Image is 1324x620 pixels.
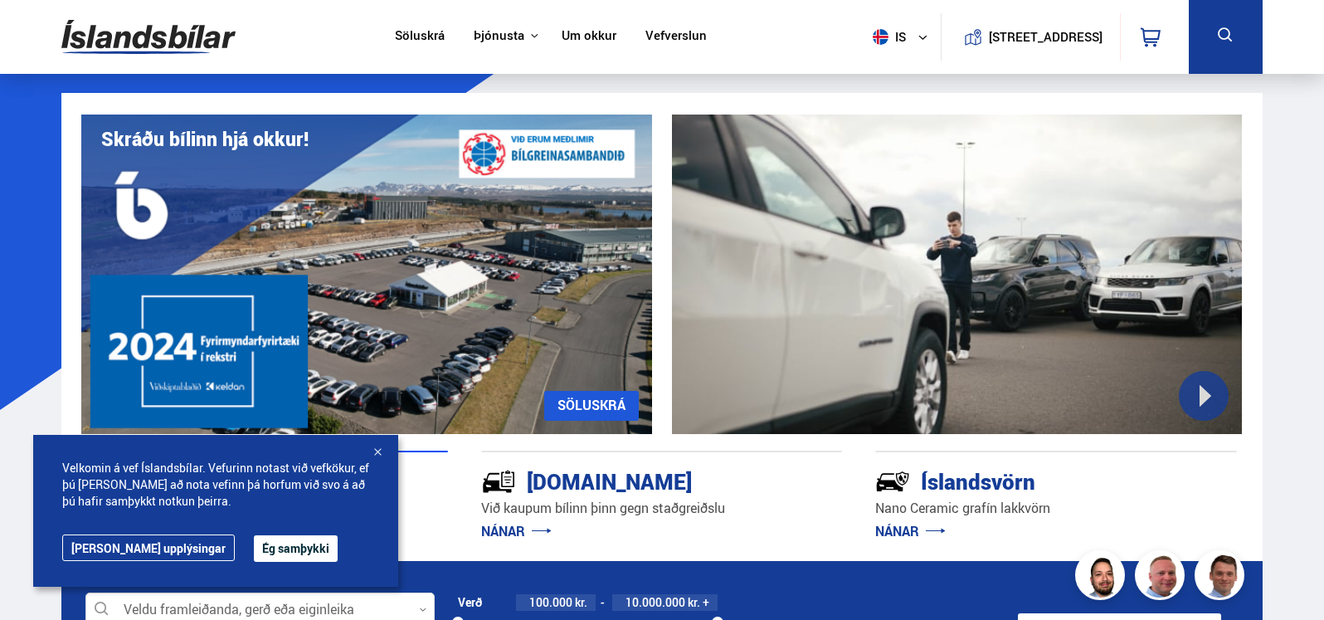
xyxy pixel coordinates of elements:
[101,128,309,150] h1: Skráðu bílinn hjá okkur!
[474,28,524,44] button: Þjónusta
[254,535,338,562] button: Ég samþykki
[866,12,941,61] button: is
[873,29,888,45] img: svg+xml;base64,PHN2ZyB4bWxucz0iaHR0cDovL3d3dy53My5vcmcvMjAwMC9zdmciIHdpZHRoPSI1MTIiIGhlaWdodD0iNT...
[562,28,616,46] a: Um okkur
[875,499,1236,518] p: Nano Ceramic grafín lakkvörn
[458,596,482,609] div: Verð
[1197,553,1247,603] img: FbJEzSuNWCJXmdc-.webp
[61,10,236,64] img: G0Ugv5HjCgRt.svg
[688,596,700,609] span: kr.
[481,464,516,499] img: tr5P-W3DuiFaO7aO.svg
[875,522,946,540] a: NÁNAR
[544,391,639,421] a: SÖLUSKRÁ
[395,28,445,46] a: Söluskrá
[62,535,235,561] a: [PERSON_NAME] upplýsingar
[481,499,842,518] p: Við kaupum bílinn þinn gegn staðgreiðslu
[81,115,652,434] img: eKx6w-_Home_640_.png
[866,29,908,45] span: is
[1078,553,1127,603] img: nhp88E3Fdnt1Opn2.png
[1137,553,1187,603] img: siFngHWaQ9KaOqBr.png
[481,466,783,495] div: [DOMAIN_NAME]
[481,522,552,540] a: NÁNAR
[575,596,587,609] span: kr.
[62,460,369,510] span: Velkomin á vef Íslandsbílar. Vefurinn notast við vefkökur, ef þú [PERSON_NAME] að nota vefinn þá ...
[995,30,1096,44] button: [STREET_ADDRESS]
[625,594,685,610] span: 10.000.000
[875,464,910,499] img: -Svtn6bYgwAsiwNX.svg
[875,466,1177,495] div: Íslandsvörn
[703,596,709,609] span: +
[951,13,1112,61] a: [STREET_ADDRESS]
[529,594,572,610] span: 100.000
[645,28,707,46] a: Vefverslun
